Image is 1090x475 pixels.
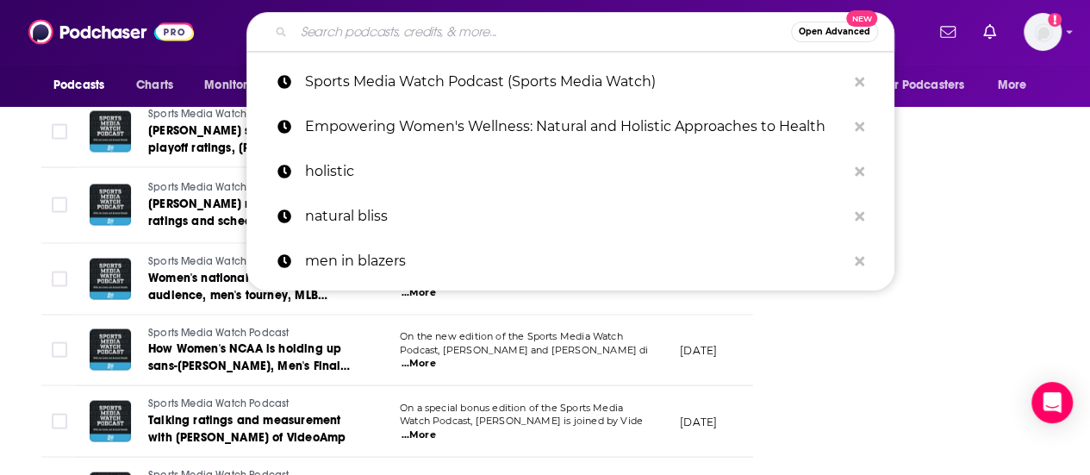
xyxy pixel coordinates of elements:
span: Sports Media Watch Podcast [148,108,289,120]
button: Open AdvancedNew [791,22,878,42]
span: Monitoring [204,73,265,97]
button: open menu [192,69,288,102]
p: [DATE] [680,415,717,429]
span: ...More [402,357,436,371]
a: Sports Media Watch Podcast (Sports Media Watch) [246,59,894,104]
span: Toggle select row [52,272,67,287]
span: [PERSON_NAME] retirement, NBA ratings and schedule, Masters TV coverage and more [148,197,346,246]
div: Open Intercom Messenger [1031,382,1073,423]
a: natural bliss [246,194,894,239]
a: Show notifications dropdown [933,17,962,47]
span: For Podcasters [881,73,964,97]
span: How Women's NCAA is holding up sans-[PERSON_NAME], Men's Final Four, MLB TV coverage and more [148,341,350,391]
span: New [846,10,877,27]
a: Women's national championship audience, men's tourney, MLB media rights and more [148,270,355,304]
span: Toggle select row [52,197,67,213]
a: men in blazers [246,239,894,284]
p: [DATE] [680,343,717,358]
a: [PERSON_NAME] situation, NBA playoff ratings, [PERSON_NAME] retrospective and more [148,122,355,157]
a: Sports Media Watch Podcast [148,180,355,196]
span: Open Advanced [799,28,870,36]
a: [PERSON_NAME] retirement, NBA ratings and schedule, Masters TV coverage and more [148,196,355,230]
span: ...More [402,286,436,300]
span: Women's national championship audience, men's tourney, MLB media rights and more [148,271,334,320]
a: Sports Media Watch Podcast [148,254,355,270]
p: men in blazers [305,239,846,284]
span: Sports Media Watch Podcast [148,327,289,339]
span: Podcasts [53,73,104,97]
div: Search podcasts, credits, & more... [246,12,894,52]
button: Show profile menu [1024,13,1062,51]
span: Toggle select row [52,342,67,358]
span: Talking ratings and measurement with [PERSON_NAME] of VideoAmp [148,413,346,445]
a: Show notifications dropdown [976,17,1003,47]
span: Logged in as BerkMarc [1024,13,1062,51]
span: ...More [402,428,436,442]
a: Sports Media Watch Podcast [148,397,355,412]
a: holistic [246,149,894,194]
a: Talking ratings and measurement with [PERSON_NAME] of VideoAmp [148,412,355,447]
a: Sports Media Watch Podcast [148,326,355,341]
a: Empowering Women's Wellness: Natural and Holistic Approaches to Health [246,104,894,149]
a: How Women's NCAA is holding up sans-[PERSON_NAME], Men's Final Four, MLB TV coverage and more [148,341,355,375]
img: Podchaser - Follow, Share and Rate Podcasts [28,16,194,48]
svg: Add a profile image [1048,13,1062,27]
p: Empowering Women's Wellness: Natural and Holistic Approaches to Health [305,104,846,149]
span: [PERSON_NAME] situation, NBA playoff ratings, [PERSON_NAME] retrospective and more [148,123,341,172]
span: Sports Media Watch Podcast [148,397,289,409]
a: Charts [125,69,184,102]
span: Sports Media Watch Podcast [148,255,289,267]
input: Search podcasts, credits, & more... [294,18,791,46]
button: open menu [986,69,1049,102]
span: Watch Podcast, [PERSON_NAME] is joined by Vide [400,415,643,427]
img: User Profile [1024,13,1062,51]
span: Podcast, [PERSON_NAME] and [PERSON_NAME] di [400,344,648,356]
p: natural bliss [305,194,846,239]
span: Toggle select row [52,414,67,429]
span: On a special bonus edition of the Sports Media [400,402,623,414]
span: On the new edition of the Sports Media Watch [400,330,623,342]
a: Sports Media Watch Podcast [148,107,355,122]
p: holistic [305,149,846,194]
span: More [998,73,1027,97]
span: Sports Media Watch Podcast [148,181,289,193]
button: open menu [870,69,989,102]
span: Charts [136,73,173,97]
p: Sports Media Watch Podcast (Sports Media Watch) [305,59,846,104]
span: Toggle select row [52,124,67,140]
button: open menu [41,69,127,102]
